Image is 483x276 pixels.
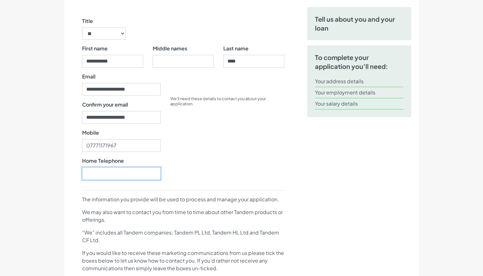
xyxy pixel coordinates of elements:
[315,15,403,33] h5: Tell us about you and your loan
[82,45,108,52] label: First name
[315,53,403,71] h5: To complete your application you’ll need:
[315,87,403,98] li: Your employment details
[153,45,187,52] label: Middle names
[315,76,403,87] li: Your address details
[170,96,266,106] small: We’ll need these details to contact you about your application.
[82,129,99,137] label: Mobile
[82,17,93,25] label: Title
[82,229,284,244] p: “We” includes all Tandem companies; Tandem PL Ltd, Tandem HL Ltd and Tandem CF Ltd.
[82,73,96,80] label: Email
[82,101,128,108] label: Confirm your email
[82,208,284,224] p: We may also want to contact you from time to time about other Tandem products or offerings.
[315,98,403,109] li: Your salary details
[223,45,249,52] label: Last name
[82,196,284,203] p: The information you provide will be used to process and manage your application.
[82,157,124,165] label: Home Telephone
[82,249,284,272] p: If you would like to receive these marketing communications from us please tick the boxes below t...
